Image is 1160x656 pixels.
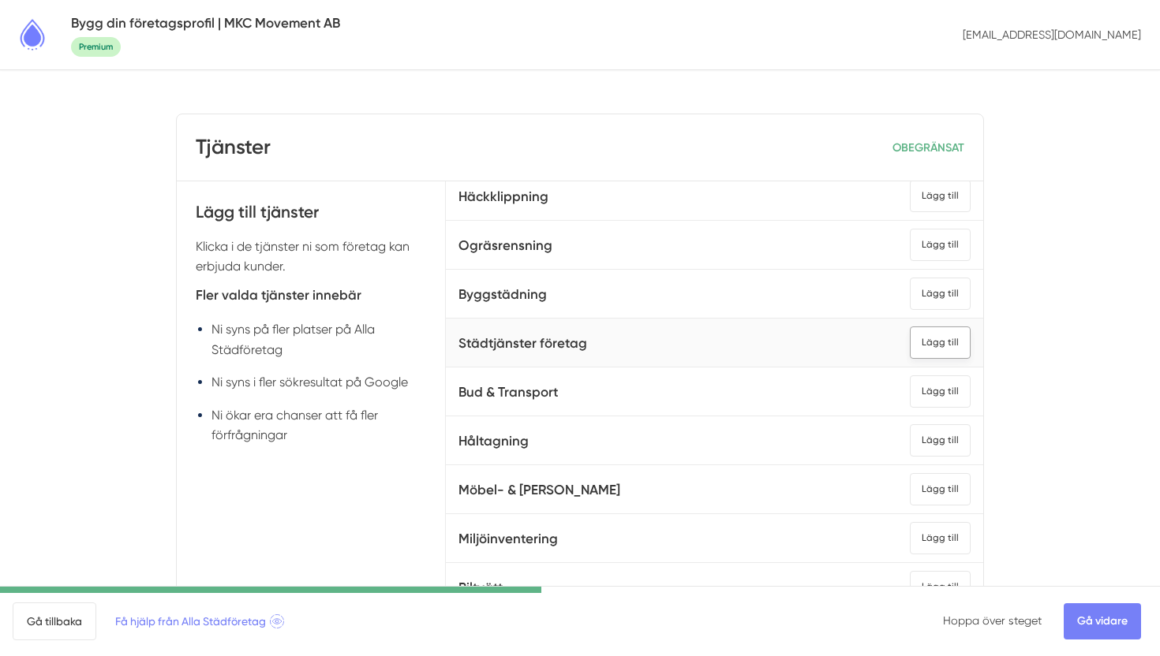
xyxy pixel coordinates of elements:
[910,229,971,261] div: Lägg till
[13,15,52,54] img: Alla Städföretag
[910,522,971,554] div: Lägg till
[458,235,552,256] h5: Ogräsrensning
[458,284,547,305] h5: Byggstädning
[211,372,426,392] li: Ni syns i fler sökresultat på Google
[13,602,96,640] a: Gå tillbaka
[910,180,971,212] div: Lägg till
[458,430,529,452] h5: Håltagning
[458,528,558,550] h5: Miljöinventering
[458,382,558,403] h5: Bud & Transport
[211,405,426,445] li: Ni ökar era chanser att få fler förfrågningar
[1064,603,1141,639] a: Gå vidare
[892,140,964,155] span: OBEGRÄNSAT
[211,319,426,360] li: Ni syns på fler platser på Alla Städföretag
[71,37,121,57] span: Premium
[458,577,503,598] h5: Biltvätt
[910,571,971,603] div: Lägg till
[115,613,284,630] span: Få hjälp från Alla Städföretag
[71,13,340,34] h5: Bygg din företagsprofil | MKC Movement AB
[910,473,971,505] div: Lägg till
[196,285,426,310] h5: Fler valda tjänster innebär
[458,186,548,207] h5: Häckklippning
[196,237,426,277] p: Klicka i de tjänster ni som företag kan erbjuda kunder.
[956,20,1147,49] p: [EMAIL_ADDRESS][DOMAIN_NAME]
[196,133,271,162] h3: Tjänster
[458,333,587,354] h5: Städtjänster företag
[196,200,426,236] h4: Lägg till tjänster
[943,614,1042,627] a: Hoppa över steget
[910,278,971,310] div: Lägg till
[910,326,971,359] div: Lägg till
[910,424,971,457] div: Lägg till
[910,375,971,408] div: Lägg till
[458,479,620,501] h5: Möbel- & [PERSON_NAME]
